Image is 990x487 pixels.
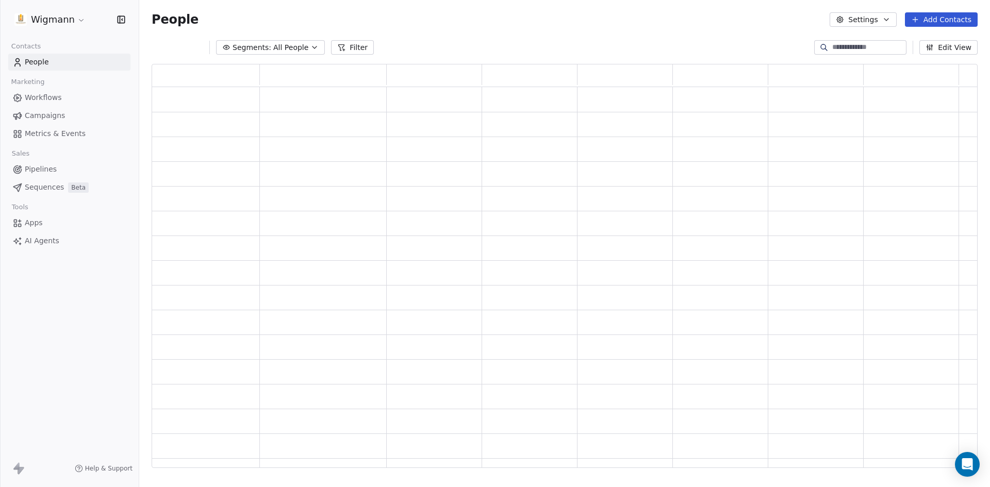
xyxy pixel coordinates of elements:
[919,40,978,55] button: Edit View
[8,54,130,71] a: People
[25,110,65,121] span: Campaigns
[25,57,49,68] span: People
[85,464,133,473] span: Help & Support
[75,464,133,473] a: Help & Support
[8,89,130,106] a: Workflows
[7,39,45,54] span: Contacts
[331,40,374,55] button: Filter
[31,13,75,26] span: Wigmann
[7,199,32,215] span: Tools
[14,13,27,26] img: 1630668995401.jpeg
[955,452,980,477] div: Open Intercom Messenger
[152,12,199,27] span: People
[8,232,130,249] a: AI Agents
[25,92,62,103] span: Workflows
[8,107,130,124] a: Campaigns
[8,179,130,196] a: SequencesBeta
[25,217,43,228] span: Apps
[233,42,271,53] span: Segments:
[25,128,86,139] span: Metrics & Events
[905,12,978,27] button: Add Contacts
[12,11,88,28] button: Wigmann
[8,125,130,142] a: Metrics & Events
[273,42,308,53] span: All People
[8,214,130,231] a: Apps
[8,161,130,178] a: Pipelines
[25,236,59,246] span: AI Agents
[25,182,64,193] span: Sequences
[68,182,89,193] span: Beta
[7,146,34,161] span: Sales
[7,74,49,90] span: Marketing
[830,12,896,27] button: Settings
[25,164,57,175] span: Pipelines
